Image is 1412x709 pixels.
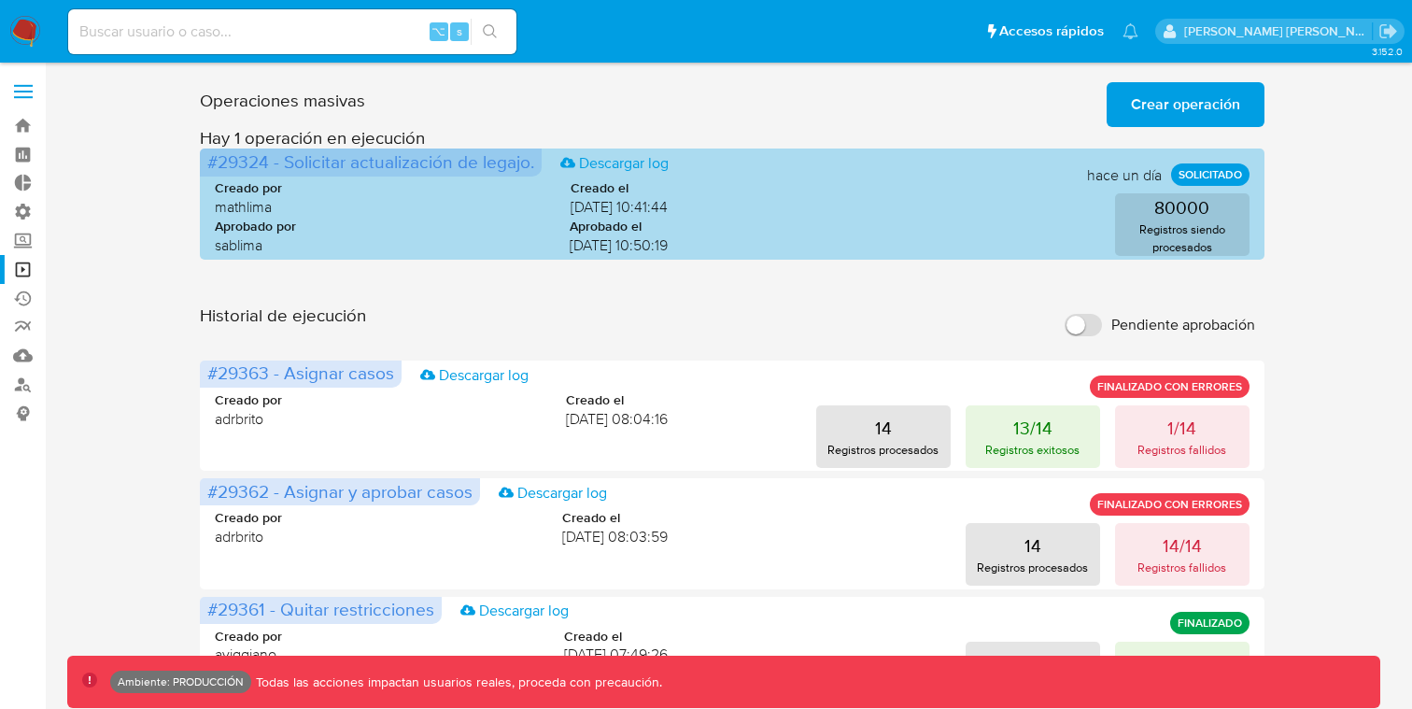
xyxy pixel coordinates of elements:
[1184,22,1373,40] p: miguel.rodriguez@mercadolibre.com.co
[251,674,662,691] p: Todas las acciones impactan usuarios reales, proceda con precaución.
[457,22,462,40] span: s
[68,20,516,44] input: Buscar usuario o caso...
[1378,21,1398,41] a: Salir
[999,21,1104,41] span: Accesos rápidos
[431,22,445,40] span: ⌥
[471,19,509,45] button: search-icon
[118,678,244,686] p: Ambiente: PRODUCCIÓN
[1123,23,1138,39] a: Notificaciones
